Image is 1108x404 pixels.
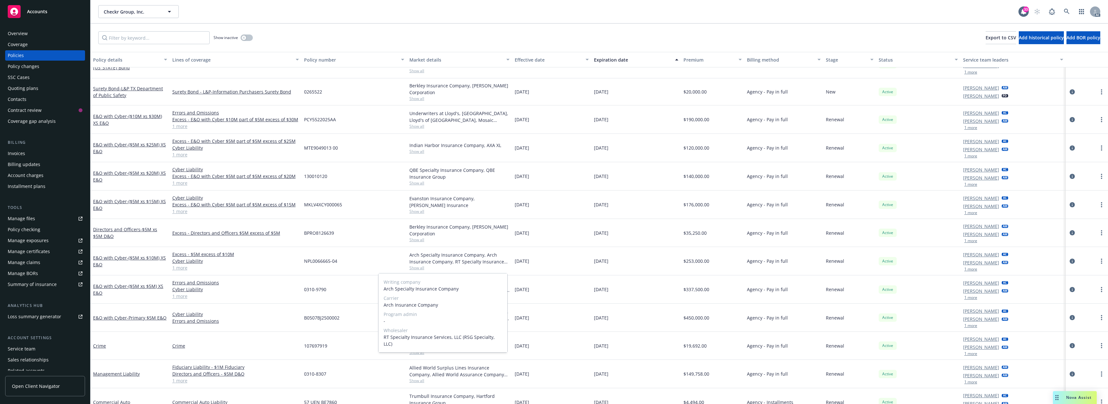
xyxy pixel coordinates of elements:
[747,173,788,180] span: Agency - Pay in full
[963,138,999,145] a: [PERSON_NAME]
[515,286,529,293] span: [DATE]
[409,68,510,74] span: Show all
[515,230,529,236] span: [DATE]
[172,201,299,208] a: Excess - E&O with Cyber $5M part of $5M excess of $15M
[93,226,157,239] a: Directors and Officers
[747,258,788,264] span: Agency - Pay in full
[93,198,166,211] a: E&O with Cyber
[826,201,844,208] span: Renewal
[8,257,40,268] div: Manage claims
[5,181,85,192] a: Installment plans
[1068,201,1076,209] a: circleInformation
[683,116,709,123] span: $190,000.00
[172,318,299,324] a: Errors and Omissions
[964,380,977,384] button: 1 more
[963,195,999,202] a: [PERSON_NAME]
[963,392,999,399] a: [PERSON_NAME]
[384,318,502,324] span: -
[1068,172,1076,180] a: circleInformation
[93,85,163,98] a: Surety Bond
[5,28,85,39] a: Overview
[304,286,326,293] span: 0310-9790
[515,314,529,321] span: [DATE]
[27,9,47,14] span: Accounts
[881,202,894,208] span: Active
[172,123,299,130] a: 1 more
[172,377,299,384] a: 1 more
[963,174,999,181] a: [PERSON_NAME]
[594,286,608,293] span: [DATE]
[594,201,608,208] span: [DATE]
[384,279,502,285] span: Writing company
[683,314,709,321] span: $450,000.00
[515,144,529,151] span: [DATE]
[964,211,977,215] button: 1 more
[1019,34,1064,41] span: Add historical policy
[594,88,608,95] span: [DATE]
[963,364,999,371] a: [PERSON_NAME]
[963,84,999,91] a: [PERSON_NAME]
[5,204,85,211] div: Tools
[172,56,292,63] div: Lines of coverage
[963,259,999,266] a: [PERSON_NAME]
[8,235,49,246] div: Manage exposures
[881,343,894,349] span: Active
[1053,391,1097,404] button: Nova Assist
[964,70,977,74] button: 1 more
[963,146,999,153] a: [PERSON_NAME]
[93,255,166,268] span: - ($5M xs $10M) XS E&O
[172,180,299,186] a: 1 more
[172,279,299,286] a: Errors and Omissions
[5,311,85,322] a: Loss summary generator
[384,327,502,334] span: Wholesaler
[409,56,502,63] div: Market details
[963,316,999,322] a: [PERSON_NAME]
[1098,286,1105,293] a: more
[409,378,510,383] span: Show all
[515,258,529,264] span: [DATE]
[1098,370,1105,378] a: more
[5,235,85,246] a: Manage exposures
[93,371,140,377] a: Management Liability
[8,83,38,94] div: Quoting plans
[93,142,166,154] span: - ($5M xs $25M) XS E&O
[172,370,299,377] a: Directors and Officers - $5M D&O
[515,342,529,349] span: [DATE]
[172,88,299,95] a: Surety Bond - L&P-Information Purchasers Surety Bond
[826,88,836,95] span: New
[1098,229,1105,237] a: more
[304,173,327,180] span: 130010120
[1068,257,1076,265] a: circleInformation
[594,56,671,63] div: Expiration date
[384,301,502,308] span: Arch Insurance Company
[963,251,999,258] a: [PERSON_NAME]
[747,116,788,123] span: Agency - Pay in full
[594,370,608,377] span: [DATE]
[172,151,299,158] a: 1 more
[683,201,709,208] span: $176,000.00
[93,226,157,239] span: - $5M xs $5M D&O
[1098,144,1105,152] a: more
[881,230,894,236] span: Active
[747,314,788,321] span: Agency - Pay in full
[1098,116,1105,123] a: more
[93,170,166,183] span: - ($5M xs $20M) XS E&O
[409,237,510,242] span: Show all
[964,154,977,158] button: 1 more
[594,116,608,123] span: [DATE]
[127,315,167,321] span: - Primary $5M E&O
[384,295,502,301] span: Carrier
[214,35,238,40] span: Show inactive
[963,203,999,210] a: [PERSON_NAME]
[93,255,166,268] a: E&O with Cyber
[5,159,85,170] a: Billing updates
[963,56,1056,63] div: Service team leaders
[384,311,502,318] span: Program admin
[98,5,179,18] button: Checkr Group, Inc.
[594,173,608,180] span: [DATE]
[93,56,160,63] div: Policy details
[683,56,734,63] div: Premium
[8,355,49,365] div: Sales relationships
[172,166,299,173] a: Cyber Liability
